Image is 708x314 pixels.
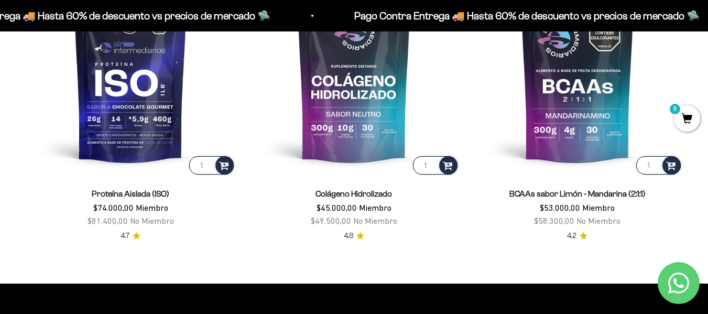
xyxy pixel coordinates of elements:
[582,203,615,212] span: Miembro
[359,203,391,212] span: Miembro
[353,7,698,24] p: Pago Contra Entrega 🚚 Hasta 60% de descuento vs precios de mercado 🛸
[344,230,353,242] span: 4.8
[136,203,168,212] span: Miembro
[567,230,576,242] span: 4.2
[669,103,681,115] mark: 0
[674,114,700,125] a: 0
[534,216,574,225] span: $58.300,00
[93,203,134,212] span: $74.000,00
[353,216,397,225] span: No Miembro
[576,216,620,225] span: No Miembro
[92,189,169,198] a: Proteína Aislada (ISO)
[88,216,128,225] span: $81.400,00
[540,203,580,212] span: $53.000,00
[121,230,129,242] span: 4.7
[317,203,357,212] span: $45.000,00
[311,216,351,225] span: $49.500,00
[315,189,392,198] a: Colágeno Hidrolizado
[130,216,174,225] span: No Miembro
[567,230,587,242] a: 4.24.2 de 5.0 estrellas
[509,189,646,198] a: BCAAs sabor Limón - Mandarina (2:1:1)
[121,230,140,242] a: 4.74.7 de 5.0 estrellas
[344,230,364,242] a: 4.84.8 de 5.0 estrellas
